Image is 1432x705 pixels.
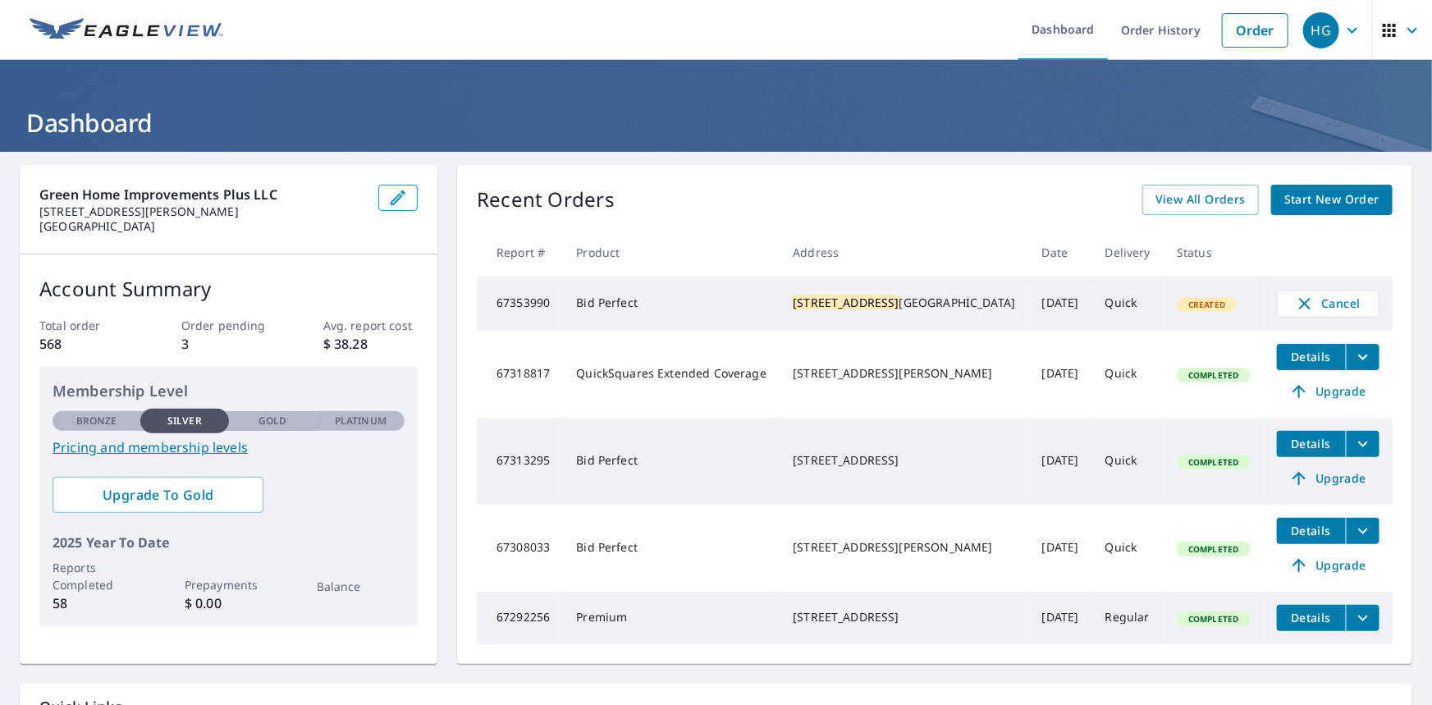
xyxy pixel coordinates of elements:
[477,277,563,331] td: 67353990
[335,414,387,428] p: Platinum
[1178,299,1235,310] span: Created
[185,576,272,593] p: Prepayments
[1178,613,1248,625] span: Completed
[167,414,202,428] p: Silver
[563,331,780,418] td: QuickSquares Extended Coverage
[477,331,563,418] td: 67318817
[793,452,1015,469] div: [STREET_ADDRESS]
[1287,349,1336,364] span: Details
[76,414,117,428] p: Bronze
[39,185,365,204] p: Green Home Improvements Plus LLC
[1277,518,1346,544] button: detailsBtn-67308033
[53,533,405,552] p: 2025 Year To Date
[1346,431,1379,457] button: filesDropdownBtn-67313295
[1346,518,1379,544] button: filesDropdownBtn-67308033
[1178,543,1248,555] span: Completed
[1142,185,1259,215] a: View All Orders
[563,418,780,505] td: Bid Perfect
[477,185,615,215] p: Recent Orders
[20,106,1412,140] h1: Dashboard
[793,539,1015,556] div: [STREET_ADDRESS][PERSON_NAME]
[39,204,365,219] p: [STREET_ADDRESS][PERSON_NAME]
[477,592,563,644] td: 67292256
[258,414,286,428] p: Gold
[1092,418,1164,505] td: Quick
[793,609,1015,625] div: [STREET_ADDRESS]
[181,317,276,334] p: Order pending
[1029,277,1092,331] td: [DATE]
[1092,228,1164,277] th: Delivery
[39,274,418,304] p: Account Summary
[477,228,563,277] th: Report #
[1029,228,1092,277] th: Date
[563,228,780,277] th: Product
[53,477,263,513] a: Upgrade To Gold
[1029,331,1092,418] td: [DATE]
[1303,12,1339,48] div: HG
[1284,190,1379,210] span: Start New Order
[323,334,418,354] p: $ 38.28
[1277,431,1346,457] button: detailsBtn-67313295
[1287,556,1370,575] span: Upgrade
[563,592,780,644] td: Premium
[1277,344,1346,370] button: detailsBtn-67318817
[1092,592,1164,644] td: Regular
[1271,185,1393,215] a: Start New Order
[780,228,1028,277] th: Address
[1164,228,1264,277] th: Status
[1092,505,1164,592] td: Quick
[323,317,418,334] p: Avg. report cost
[1294,294,1362,314] span: Cancel
[39,334,134,354] p: 568
[53,380,405,402] p: Membership Level
[1277,605,1346,631] button: detailsBtn-67292256
[39,219,365,234] p: [GEOGRAPHIC_DATA]
[181,334,276,354] p: 3
[1287,382,1370,401] span: Upgrade
[30,18,223,43] img: EV Logo
[1346,344,1379,370] button: filesDropdownBtn-67318817
[477,505,563,592] td: 67308033
[1029,505,1092,592] td: [DATE]
[1029,592,1092,644] td: [DATE]
[53,437,405,457] a: Pricing and membership levels
[563,505,780,592] td: Bid Perfect
[1155,190,1246,210] span: View All Orders
[1178,456,1248,468] span: Completed
[793,295,1015,311] div: [GEOGRAPHIC_DATA]
[1287,469,1370,488] span: Upgrade
[1287,436,1336,451] span: Details
[793,295,899,310] mark: [STREET_ADDRESS]
[1277,465,1379,492] a: Upgrade
[563,277,780,331] td: Bid Perfect
[185,593,272,613] p: $ 0.00
[1287,610,1336,625] span: Details
[1029,418,1092,505] td: [DATE]
[1277,378,1379,405] a: Upgrade
[1287,523,1336,538] span: Details
[1092,331,1164,418] td: Quick
[793,365,1015,382] div: [STREET_ADDRESS][PERSON_NAME]
[1092,277,1164,331] td: Quick
[1178,369,1248,381] span: Completed
[1277,552,1379,579] a: Upgrade
[53,559,140,593] p: Reports Completed
[1277,290,1379,318] button: Cancel
[477,418,563,505] td: 67313295
[317,578,405,595] p: Balance
[66,486,250,504] span: Upgrade To Gold
[1222,13,1288,48] a: Order
[39,317,134,334] p: Total order
[1346,605,1379,631] button: filesDropdownBtn-67292256
[53,593,140,613] p: 58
